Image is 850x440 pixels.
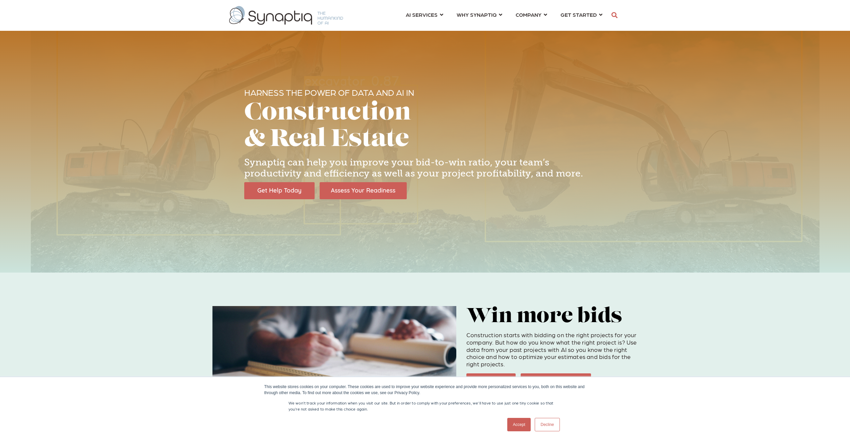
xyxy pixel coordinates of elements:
[521,373,591,390] img: Get Started Today
[229,6,343,25] img: synaptiq logo-1
[244,182,315,199] img: Get Help Today
[516,8,547,21] a: COMPANY
[264,384,586,396] div: This website stores cookies on your computer. These cookies are used to improve your website expe...
[507,418,531,431] a: Accept
[288,400,562,412] p: We won't track your information when you visit our site. But in order to comply with your prefere...
[516,10,541,19] span: COMPANY
[244,87,606,97] h6: HARNESS THE POWER OF DATA AND AI IN
[457,8,502,21] a: WHY SYNAPTIQ
[466,373,516,390] a: Case Study
[244,157,606,179] h4: Synaptiq can help you improve your bid-to-win ratio, your team’s productivity and efficiency as w...
[561,8,602,21] a: GET STARTED
[466,331,638,367] p: Construction starts with bidding on the right projects for your company. But how do you know what...
[320,182,407,199] img: Assess Your Readiness
[244,100,606,153] h1: Construction & Real Estate
[561,10,597,19] span: GET STARTED
[457,10,497,19] span: WHY SYNAPTIQ
[406,10,438,19] span: AI SERVICES
[535,418,560,431] a: Decline
[466,306,638,328] h2: Win more bids
[406,8,443,21] a: AI SERVICES
[399,3,609,27] nav: menu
